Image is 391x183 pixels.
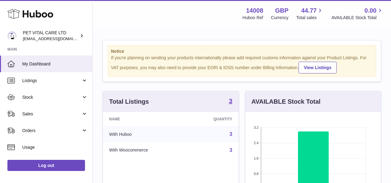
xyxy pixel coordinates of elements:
[296,15,324,21] span: Total sales
[364,6,376,15] span: 0.00
[23,30,79,42] div: PET VITAL CARE LTD
[103,112,187,126] th: Name
[275,6,288,15] strong: GBP
[109,98,149,106] h3: Total Listings
[254,156,258,160] text: 1.6
[296,6,324,21] a: 44.77 Total sales
[22,128,81,134] span: Orders
[22,144,88,150] span: Usage
[22,61,88,67] span: My Dashboard
[331,6,384,21] a: 0.00 AVAILABLE Stock Total
[23,36,91,41] span: [EMAIL_ADDRESS][DOMAIN_NAME]
[246,6,263,15] strong: 14008
[243,15,263,21] div: Huboo Ref
[299,62,337,73] a: View Listings
[252,98,321,106] h3: AVAILABLE Stock Total
[230,148,232,153] a: 3
[22,78,81,84] span: Listings
[7,160,85,171] a: Log out
[111,55,373,73] div: If you're planning on sending your products internationally please add required customs informati...
[103,126,187,142] td: With Huboo
[301,6,317,15] span: 44.77
[103,142,187,158] td: With Woocommerce
[254,172,258,176] text: 0.8
[187,112,238,126] th: Quantity
[254,126,258,129] text: 3.2
[22,111,81,117] span: Sales
[229,98,232,105] a: 3
[7,31,17,40] img: petvitalcare@gmail.com
[230,131,232,137] a: 3
[254,141,258,145] text: 2.4
[271,15,289,21] div: Currency
[22,94,81,100] span: Stock
[111,48,373,54] strong: Notice
[229,98,232,104] strong: 3
[331,15,384,21] span: AVAILABLE Stock Total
